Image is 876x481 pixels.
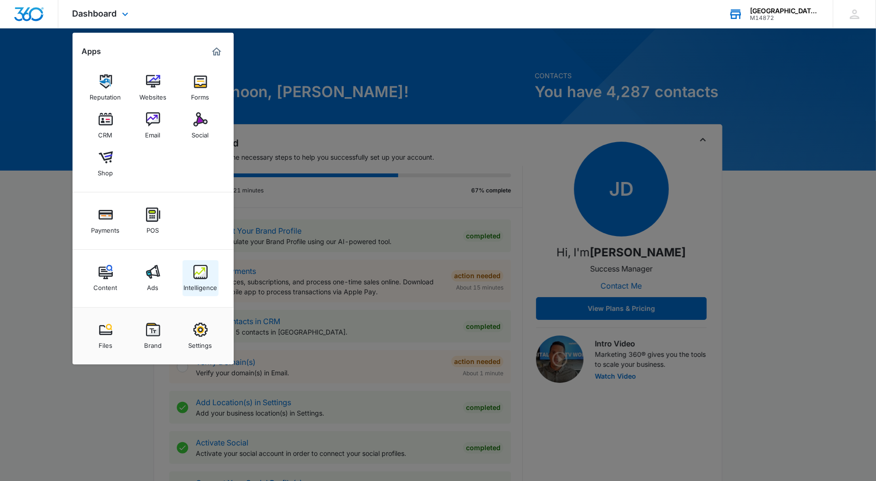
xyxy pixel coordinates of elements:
[135,108,171,144] a: Email
[139,89,166,101] div: Websites
[147,279,159,291] div: Ads
[94,279,118,291] div: Content
[91,222,120,234] div: Payments
[88,108,124,144] a: CRM
[99,337,112,349] div: Files
[750,7,819,15] div: account name
[750,15,819,21] div: account id
[88,260,124,296] a: Content
[189,337,212,349] div: Settings
[147,222,159,234] div: POS
[99,127,113,139] div: CRM
[135,70,171,106] a: Websites
[135,260,171,296] a: Ads
[88,318,124,354] a: Files
[135,203,171,239] a: POS
[192,127,209,139] div: Social
[182,318,219,354] a: Settings
[144,337,162,349] div: Brand
[98,164,113,177] div: Shop
[82,47,101,56] h2: Apps
[183,279,217,291] div: Intelligence
[182,108,219,144] a: Social
[182,70,219,106] a: Forms
[88,203,124,239] a: Payments
[88,145,124,182] a: Shop
[88,70,124,106] a: Reputation
[146,127,161,139] div: Email
[182,260,219,296] a: Intelligence
[135,318,171,354] a: Brand
[209,44,224,59] a: Marketing 360® Dashboard
[73,9,117,18] span: Dashboard
[192,89,210,101] div: Forms
[90,89,121,101] div: Reputation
